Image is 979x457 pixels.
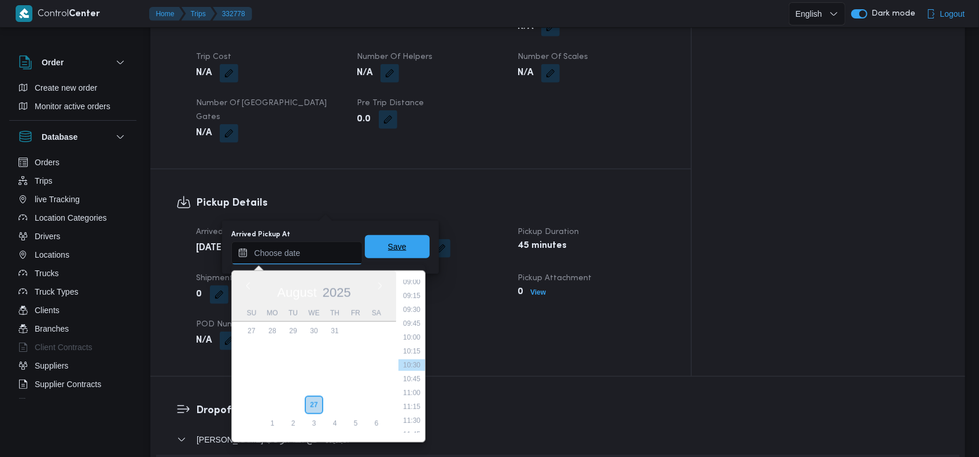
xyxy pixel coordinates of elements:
span: Number of Helpers [357,53,433,61]
div: day-19 [284,377,302,396]
button: Trips [14,172,132,190]
input: Press the down key to enter a popover containing a calendar. Press the escape key to close the po... [231,241,363,265]
span: Drivers [35,229,60,243]
span: Truck Types [35,285,78,299]
b: N/A [196,66,212,80]
b: N/A [518,66,533,80]
button: 332778 [213,7,252,21]
div: day-28 [263,322,282,340]
button: Save [365,235,430,258]
div: day-5 [284,340,302,359]
li: 09:30 [398,304,425,315]
span: Save [388,240,407,254]
button: Trips [182,7,215,21]
button: Next month [375,281,385,291]
b: 0 [518,285,523,299]
span: Trip Cost [196,53,231,61]
span: Number of [GEOGRAPHIC_DATA] Gates [196,99,327,121]
div: day-1 [263,414,282,433]
div: day-31 [242,414,261,433]
li: 09:15 [398,290,425,302]
div: day-4 [263,340,282,359]
b: 45 minutes [518,239,567,253]
div: day-1 [346,322,365,340]
span: Suppliers [35,359,68,373]
h3: Order [42,55,64,69]
div: Order [9,79,136,120]
div: Th [326,305,344,321]
div: Sa [367,305,386,321]
div: day-12 [284,359,302,377]
button: Trucks [14,264,132,283]
span: Trucks [35,266,58,280]
span: Shipment Number of Units [196,274,300,282]
button: Supplier Contracts [14,375,132,393]
div: day-2 [284,414,302,433]
span: Devices [35,396,64,410]
div: Mo [263,305,282,321]
div: day-20 [305,377,323,396]
button: Locations [14,246,132,264]
span: August [277,285,317,300]
span: Locations [35,248,69,262]
span: POD Number [196,321,248,328]
b: View [530,288,546,296]
li: 10:00 [398,332,425,343]
span: [PERSON_NAME] الجديدة - فتح الله الرحاب [197,433,349,447]
div: day-9 [367,340,386,359]
span: Orders [35,155,60,169]
button: Drivers [14,227,132,246]
button: Devices [14,393,132,412]
div: day-18 [263,377,282,396]
button: [PERSON_NAME] الجديدة - فتح الله الرحاب [177,433,939,447]
button: Previous Month [243,281,253,291]
button: live Tracking [14,190,132,209]
div: day-24 [242,396,261,414]
b: N/A [357,66,372,80]
span: Client Contracts [35,340,93,354]
div: month-2025-08 [241,322,387,433]
div: day-22 [346,377,365,396]
div: day-5 [346,414,365,433]
li: 09:00 [398,276,425,288]
div: day-21 [326,377,344,396]
li: 11:15 [398,401,425,413]
div: day-23 [367,377,386,396]
button: Location Categories [14,209,132,227]
div: day-3 [305,414,323,433]
button: View [526,285,551,299]
div: day-10 [242,359,261,377]
h3: Dropoff Details [196,403,939,418]
div: Su [242,305,261,321]
li: 10:30 [398,359,425,371]
button: Home [149,7,184,21]
div: day-16 [367,359,386,377]
div: Button. Open the year selector. 2025 is currently selected. [322,285,351,300]
div: Tu [284,305,302,321]
img: X8yXhbKr1z7QwAAAABJRU5ErkJggg== [16,5,32,22]
span: 2025 [322,285,350,300]
span: Location Categories [35,211,107,225]
span: Create new order [35,81,97,95]
div: day-14 [326,359,344,377]
div: day-31 [326,322,344,340]
div: Fr [346,305,365,321]
div: day-3 [242,340,261,359]
div: day-25 [263,396,282,414]
button: Orders [14,153,132,172]
div: day-30 [367,396,386,414]
b: 0.0 [357,113,371,127]
span: Logout [940,7,965,21]
span: Clients [35,303,60,317]
button: Create new order [14,79,132,97]
div: day-13 [305,359,323,377]
span: Pickup Duration [518,228,579,236]
span: Trips [35,174,53,188]
span: Pre Trip Distance [357,99,424,107]
div: day-11 [263,359,282,377]
li: 10:15 [398,345,425,357]
span: Dark mode [867,9,916,18]
h3: Pickup Details [196,195,665,211]
b: N/A [196,127,212,140]
b: [DATE] 6:45 AM [196,241,264,255]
